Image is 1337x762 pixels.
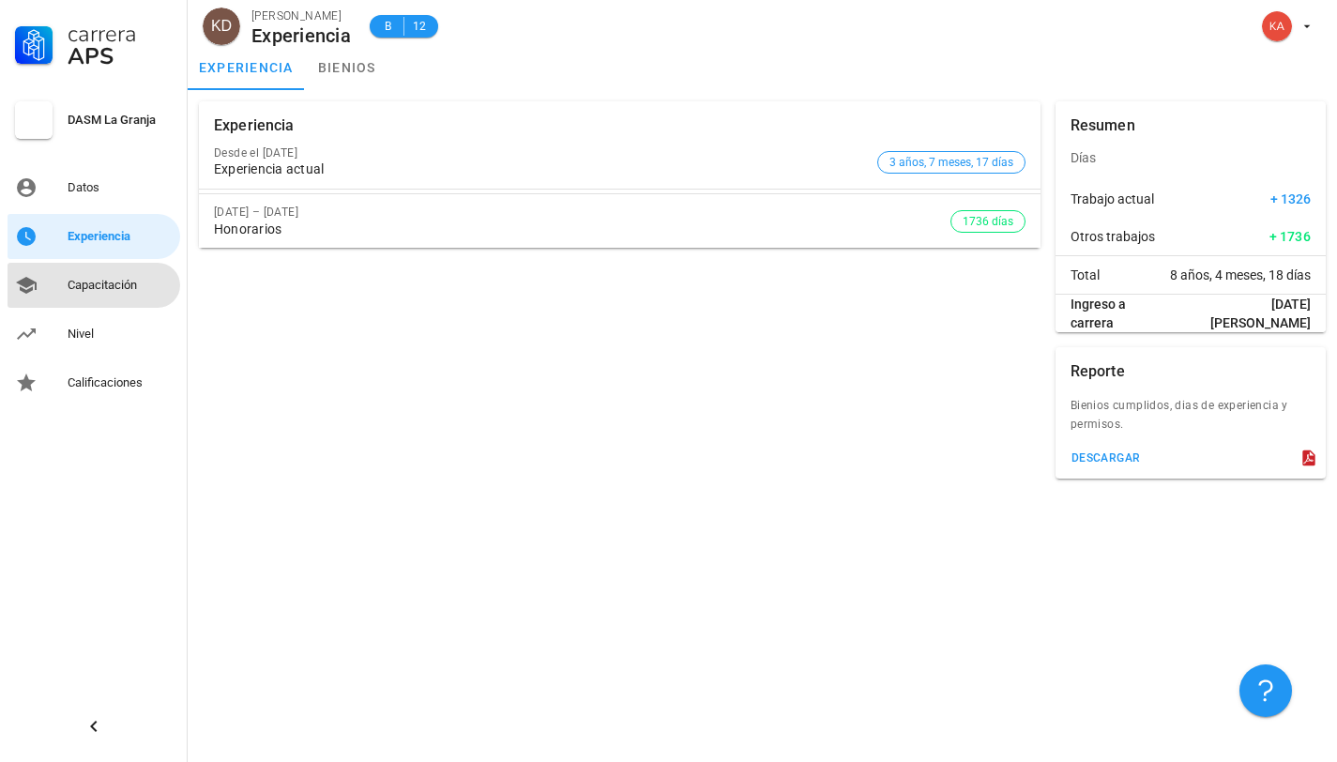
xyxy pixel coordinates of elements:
span: + 1326 [1270,190,1311,208]
a: bienios [305,45,389,90]
span: 8 años, 4 meses, 18 días [1170,266,1311,284]
a: Capacitación [8,263,180,308]
span: [DATE][PERSON_NAME] [1171,295,1311,332]
div: avatar [1262,11,1292,41]
div: Nivel [68,327,173,342]
span: Trabajo actual [1071,190,1154,208]
span: KD [211,8,232,45]
div: Capacitación [68,278,173,293]
a: Calificaciones [8,360,180,405]
span: + 1736 [1269,227,1312,246]
span: 1736 días [963,211,1013,232]
div: Experiencia [68,229,173,244]
div: [DATE] – [DATE] [214,206,950,219]
a: Nivel [8,312,180,357]
div: Carrera [68,23,173,45]
button: descargar [1063,445,1148,471]
span: 12 [412,17,427,36]
div: Desde el [DATE] [214,146,870,160]
div: avatar [203,8,240,45]
div: Calificaciones [68,375,173,390]
span: Total [1071,266,1100,284]
div: DASM La Granja [68,113,173,128]
div: Bienios cumplidos, dias de experiencia y permisos. [1056,396,1326,445]
div: Días [1056,135,1326,180]
div: Experiencia [251,25,351,46]
div: APS [68,45,173,68]
div: Experiencia [214,101,295,150]
a: Experiencia [8,214,180,259]
div: [PERSON_NAME] [251,7,351,25]
span: Otros trabajos [1071,227,1155,246]
span: 3 años, 7 meses, 17 días [889,152,1013,173]
a: Datos [8,165,180,210]
span: B [381,17,396,36]
div: Datos [68,180,173,195]
a: experiencia [188,45,305,90]
div: Honorarios [214,221,950,237]
div: Resumen [1071,101,1135,150]
div: descargar [1071,451,1141,465]
div: Experiencia actual [214,161,870,177]
span: Ingreso a carrera [1071,295,1172,332]
div: Reporte [1071,347,1125,396]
